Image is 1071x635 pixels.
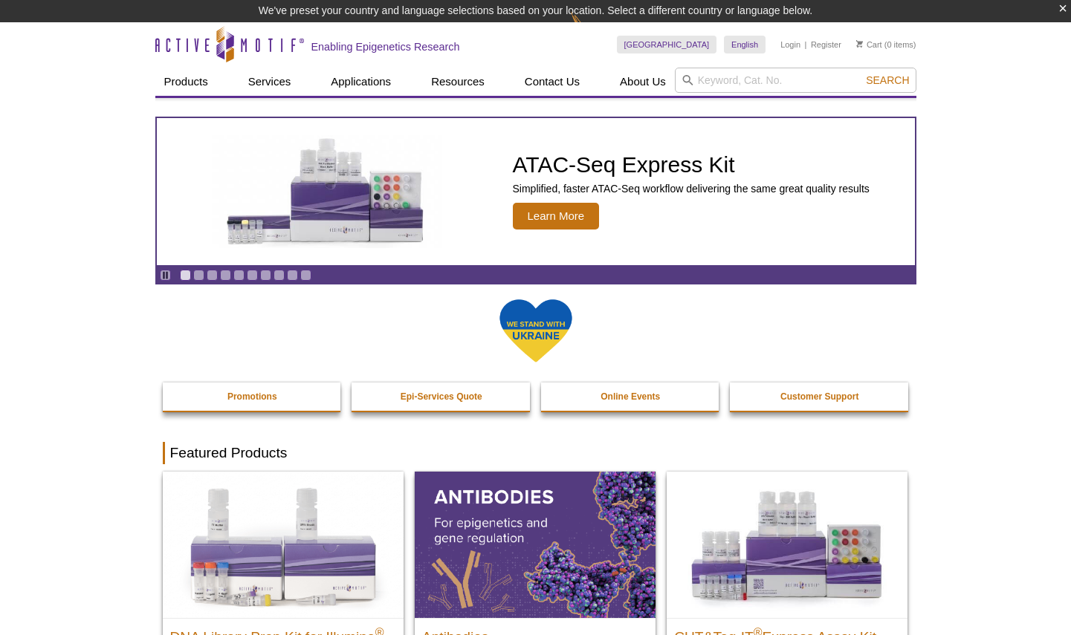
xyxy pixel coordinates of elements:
[193,270,204,281] a: Go to slide 2
[724,36,766,53] a: English
[541,382,721,411] a: Online Events
[866,74,909,86] span: Search
[247,270,258,281] a: Go to slide 6
[163,442,909,464] h2: Featured Products
[352,382,531,411] a: Epi-Services Quote
[611,68,675,96] a: About Us
[811,39,841,50] a: Register
[856,40,863,48] img: Your Cart
[516,68,589,96] a: Contact Us
[730,382,910,411] a: Customer Support
[856,36,916,53] li: (0 items)
[157,118,915,265] a: ATAC-Seq Express Kit ATAC-Seq Express Kit Simplified, faster ATAC-Seq workflow delivering the sam...
[780,391,858,402] strong: Customer Support
[155,68,217,96] a: Products
[260,270,271,281] a: Go to slide 7
[667,472,907,617] img: CUT&Tag-IT® Express Assay Kit
[204,135,450,248] img: ATAC-Seq Express Kit
[233,270,245,281] a: Go to slide 5
[300,270,311,281] a: Go to slide 10
[601,391,660,402] strong: Online Events
[180,270,191,281] a: Go to slide 1
[513,182,870,195] p: Simplified, faster ATAC-Seq workflow delivering the same great quality results
[805,36,807,53] li: |
[227,391,277,402] strong: Promotions
[513,154,870,176] h2: ATAC-Seq Express Kit
[401,391,482,402] strong: Epi-Services Quote
[163,382,343,411] a: Promotions
[856,39,882,50] a: Cart
[780,39,800,50] a: Login
[207,270,218,281] a: Go to slide 3
[422,68,494,96] a: Resources
[415,472,656,617] img: All Antibodies
[617,36,717,53] a: [GEOGRAPHIC_DATA]
[675,68,916,93] input: Keyword, Cat. No.
[513,203,600,229] span: Learn More
[861,74,913,87] button: Search
[499,298,573,364] img: We Stand With Ukraine
[220,270,231,281] a: Go to slide 4
[157,118,915,265] article: ATAC-Seq Express Kit
[274,270,285,281] a: Go to slide 8
[322,68,400,96] a: Applications
[163,472,404,617] img: DNA Library Prep Kit for Illumina
[160,270,171,281] a: Toggle autoplay
[311,40,460,53] h2: Enabling Epigenetics Research
[239,68,300,96] a: Services
[571,11,610,46] img: Change Here
[287,270,298,281] a: Go to slide 9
